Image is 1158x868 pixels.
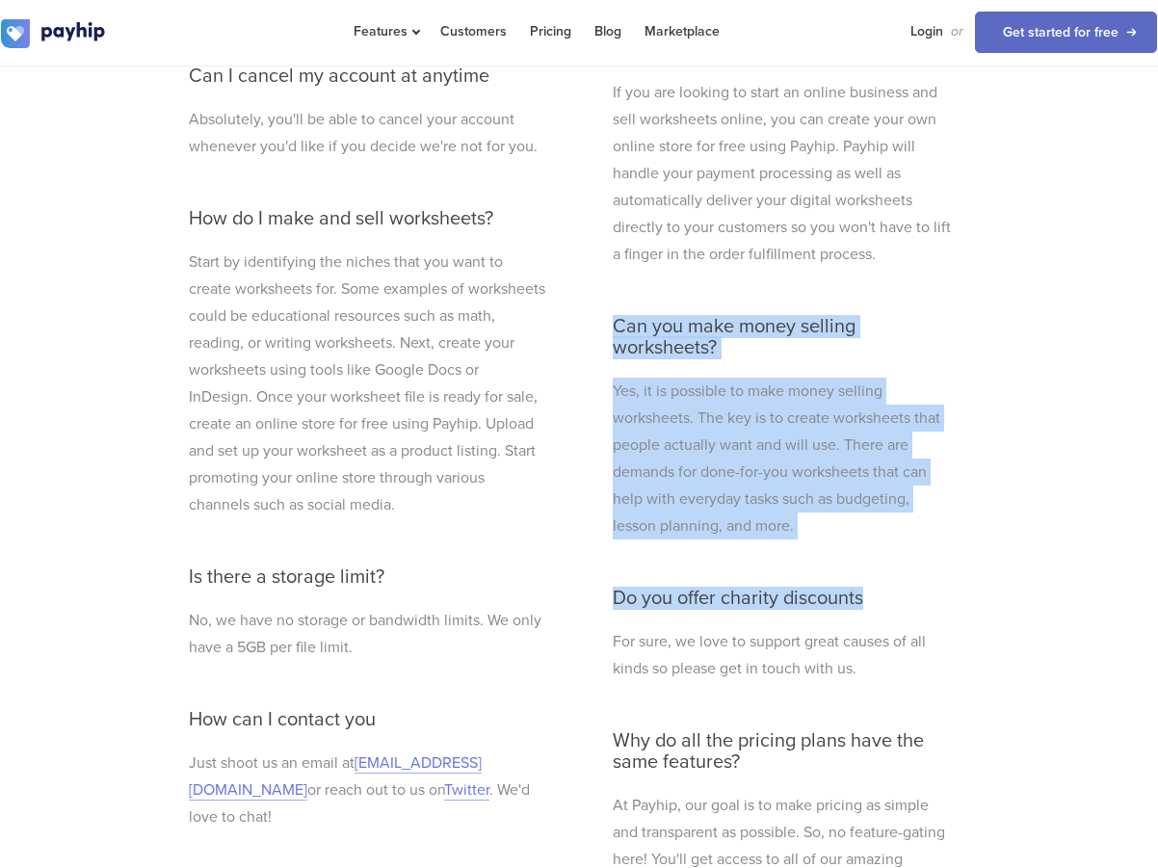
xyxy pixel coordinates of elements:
img: logo.svg [1,19,107,48]
p: Yes, it is possible to make money selling worksheets. The key is to create worksheets that people... [613,378,952,539]
h3: How do I make and sell worksheets? [189,208,545,229]
a: Twitter [444,780,489,801]
h3: Do you offer charity discounts [613,588,952,609]
h3: Is there a storage limit? [189,566,545,588]
p: Just shoot us an email at or reach out to us on . We'd love to chat! [189,750,545,830]
a: [EMAIL_ADDRESS][DOMAIN_NAME] [189,753,482,801]
h3: How can I contact you [189,709,545,730]
p: If you are looking to start an online business and sell worksheets online, you can create your ow... [613,79,952,268]
h3: Can I cancel my account at anytime [189,66,545,87]
span: Features [354,23,417,39]
p: No, we have no storage or bandwidth limits. We only have a 5GB per file limit. [189,607,545,661]
p: For sure, we love to support great causes of all kinds so please get in touch with us. [613,628,952,682]
h3: Why do all the pricing plans have the same features? [613,730,952,773]
h3: Can you make money selling worksheets? [613,316,952,358]
a: Get started for free [975,12,1157,53]
p: Absolutely, you'll be able to cancel your account whenever you'd like if you decide we're not for... [189,106,545,160]
p: Start by identifying the niches that you want to create worksheets for. Some examples of workshee... [189,249,545,518]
